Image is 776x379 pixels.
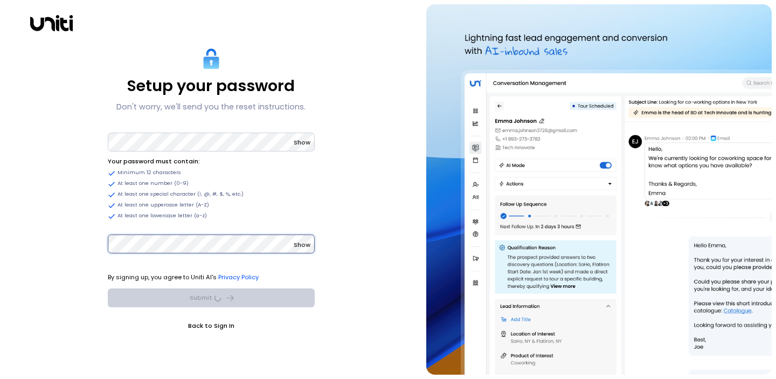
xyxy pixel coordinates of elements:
button: Show [294,239,310,250]
span: At least one special character (!, @, #, $, %, etc.) [117,190,244,198]
a: Back to Sign In [108,320,315,331]
span: Show [294,240,310,249]
p: By signing up, you agree to Uniti AI's [108,272,315,282]
span: At least one uppercase letter (A-Z) [117,201,209,209]
p: Don't worry, we'll send you the reset instructions. [116,100,306,113]
button: Show [294,137,310,148]
span: Show [294,138,310,147]
span: Minimum 12 characters [117,169,181,176]
span: At least one lowercase letter (a-z) [117,212,207,219]
span: At least one number (0-9) [117,180,189,187]
p: Setup your password [127,77,295,95]
li: Your password must contain: [108,156,315,167]
a: Privacy Policy [218,273,259,281]
img: auth-hero.png [426,4,772,375]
